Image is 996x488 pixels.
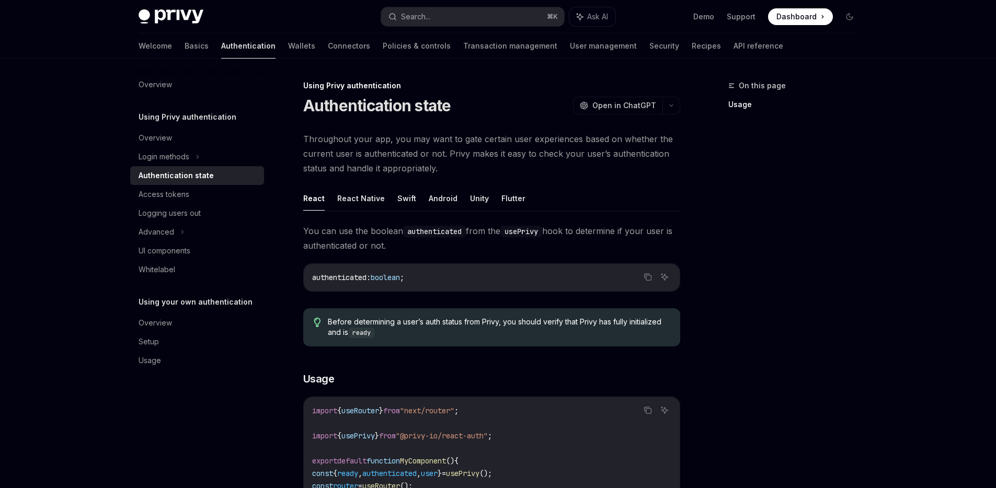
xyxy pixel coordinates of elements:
[288,33,315,59] a: Wallets
[658,403,671,417] button: Ask AI
[303,96,451,115] h1: Authentication state
[139,296,253,308] h5: Using your own authentication
[383,33,451,59] a: Policies & controls
[312,469,333,478] span: const
[379,406,383,415] span: }
[547,13,558,21] span: ⌘ K
[130,166,264,185] a: Authentication state
[130,313,264,332] a: Overview
[500,226,542,237] code: usePrivy
[341,406,379,415] span: useRouter
[139,245,190,257] div: UI components
[139,78,172,91] div: Overview
[185,33,209,59] a: Basics
[454,456,459,466] span: {
[417,469,421,478] span: ,
[841,8,858,25] button: Toggle dark mode
[693,11,714,22] a: Demo
[488,431,492,440] span: ;
[139,111,236,123] h5: Using Privy authentication
[328,317,669,338] span: Before determining a user’s auth status from Privy, you should verify that Privy has fully initia...
[328,33,370,59] a: Connectors
[367,273,371,282] span: :
[438,469,442,478] span: }
[692,33,721,59] a: Recipes
[569,7,615,26] button: Ask AI
[348,328,375,338] code: ready
[401,10,430,23] div: Search...
[728,96,866,113] a: Usage
[570,33,637,59] a: User management
[130,204,264,223] a: Logging users out
[312,431,337,440] span: import
[396,431,488,440] span: "@privy-io/react-auth"
[379,431,396,440] span: from
[734,33,783,59] a: API reference
[641,403,655,417] button: Copy the contents from the code block
[221,33,276,59] a: Authentication
[303,80,680,91] div: Using Privy authentication
[139,33,172,59] a: Welcome
[739,79,786,92] span: On this page
[463,33,557,59] a: Transaction management
[337,456,367,466] span: default
[139,9,203,24] img: dark logo
[130,185,264,204] a: Access tokens
[139,150,189,163] div: Login methods
[139,317,172,329] div: Overview
[312,406,337,415] span: import
[337,186,385,211] button: React Native
[429,186,457,211] button: Android
[371,273,400,282] span: boolean
[130,241,264,260] a: UI components
[139,226,174,238] div: Advanced
[337,431,341,440] span: {
[573,97,662,114] button: Open in ChatGPT
[333,469,337,478] span: {
[314,318,321,327] svg: Tip
[139,207,201,219] div: Logging users out
[358,469,362,478] span: ,
[303,132,680,176] span: Throughout your app, you may want to gate certain user experiences based on whether the current u...
[479,469,492,478] span: ();
[501,186,525,211] button: Flutter
[139,263,175,276] div: Whitelabel
[375,431,379,440] span: }
[776,11,817,22] span: Dashboard
[341,431,375,440] span: usePrivy
[421,469,438,478] span: user
[381,7,564,26] button: Search...⌘K
[139,132,172,144] div: Overview
[312,456,337,466] span: export
[454,406,459,415] span: ;
[446,469,479,478] span: usePrivy
[768,8,833,25] a: Dashboard
[130,332,264,351] a: Setup
[139,354,161,367] div: Usage
[139,188,189,201] div: Access tokens
[139,169,214,182] div: Authentication state
[658,270,671,284] button: Ask AI
[442,469,446,478] span: =
[130,351,264,370] a: Usage
[403,226,466,237] code: authenticated
[397,186,416,211] button: Swift
[303,224,680,253] span: You can use the boolean from the hook to determine if your user is authenticated or not.
[312,273,367,282] span: authenticated
[130,129,264,147] a: Overview
[367,456,400,466] span: function
[446,456,454,466] span: ()
[303,371,335,386] span: Usage
[337,469,358,478] span: ready
[337,406,341,415] span: {
[139,335,159,348] div: Setup
[400,273,404,282] span: ;
[641,270,655,284] button: Copy the contents from the code block
[649,33,679,59] a: Security
[400,406,454,415] span: "next/router"
[727,11,755,22] a: Support
[130,75,264,94] a: Overview
[470,186,489,211] button: Unity
[362,469,417,478] span: authenticated
[303,186,325,211] button: React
